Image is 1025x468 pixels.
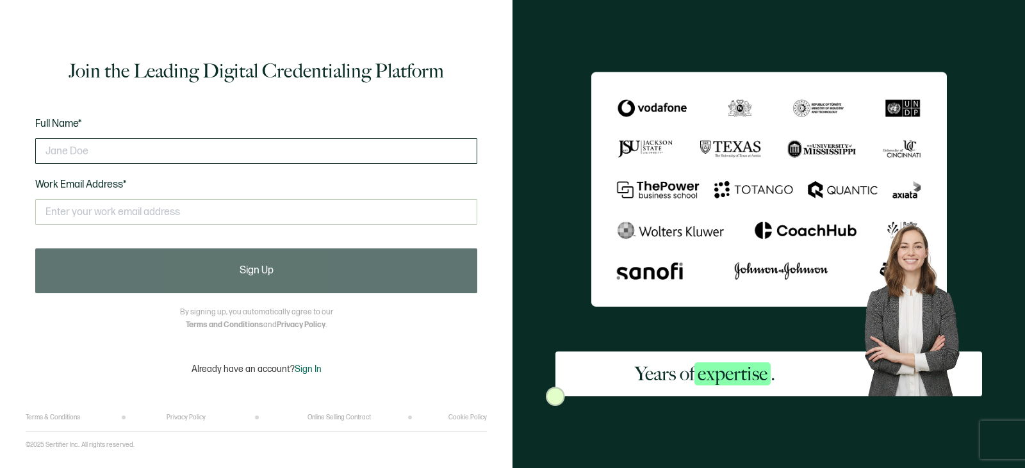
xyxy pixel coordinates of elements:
[35,199,477,225] input: Enter your work email address
[295,364,322,375] span: Sign In
[35,138,477,164] input: Jane Doe
[591,72,947,306] img: Sertifier Signup - Years of <span class="strong-h">expertise</span>.
[546,387,565,406] img: Sertifier Signup
[26,441,135,449] p: ©2025 Sertifier Inc.. All rights reserved.
[167,414,206,421] a: Privacy Policy
[35,179,127,191] span: Work Email Address*
[694,362,771,385] span: expertise
[26,414,80,421] a: Terms & Conditions
[35,118,82,130] span: Full Name*
[35,248,477,293] button: Sign Up
[69,58,444,84] h1: Join the Leading Digital Credentialing Platform
[635,361,775,387] h2: Years of .
[307,414,371,421] a: Online Selling Contract
[277,320,325,330] a: Privacy Policy
[240,266,274,276] span: Sign Up
[180,306,333,332] p: By signing up, you automatically agree to our and .
[186,320,263,330] a: Terms and Conditions
[854,216,982,396] img: Sertifier Signup - Years of <span class="strong-h">expertise</span>. Hero
[448,414,487,421] a: Cookie Policy
[192,364,322,375] p: Already have an account?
